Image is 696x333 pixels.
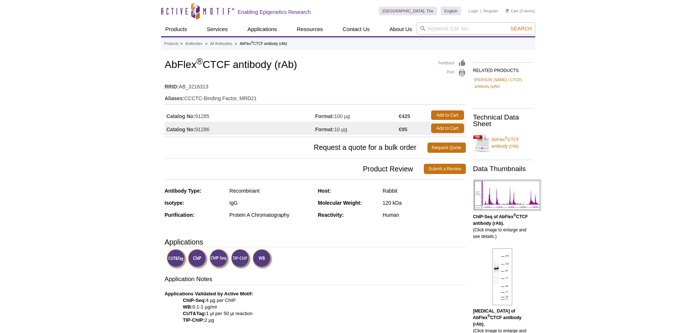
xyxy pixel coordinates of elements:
[161,22,191,36] a: Products
[292,22,327,36] a: Resources
[167,113,195,120] strong: Catalog No:
[229,212,312,218] div: Protein A Chromatography
[424,164,465,174] a: Submit a Review
[167,126,195,133] strong: Catalog No:
[165,83,179,90] strong: RRID:
[315,126,334,133] strong: Format:
[315,109,399,122] td: 100 µg
[165,122,315,135] td: 91286
[473,114,532,127] h2: Technical Data Sheet
[165,79,466,91] td: AB_3216313
[438,59,466,67] a: Feedback
[183,298,206,303] strong: ChIP-Seq:
[180,42,183,46] li: »
[473,309,522,327] b: [MEDICAL_DATA] of AbFlex CTCF antibody (rAb).
[315,122,399,135] td: 10 µg
[165,164,424,174] span: Product Review
[229,188,312,194] div: Recombinant
[183,311,206,316] strong: CUT&Tag:
[185,41,202,47] a: Antibodies
[165,212,195,218] strong: Purification:
[318,200,362,206] strong: Molecular Weight:
[209,249,229,269] img: ChIP-Seq Validated
[235,42,237,46] li: »
[238,9,311,15] h2: Enabling Epigenetics Research
[399,113,410,120] strong: €425
[231,249,251,269] img: TIP-ChIP Validated
[229,200,312,206] div: IgG
[165,200,185,206] strong: Isotype:
[506,9,509,12] img: Your Cart
[468,8,478,14] a: Login
[473,213,532,240] p: (Click image to enlarge and see details.)
[183,304,193,310] strong: WB:
[399,126,407,133] strong: €95
[385,22,417,36] a: About Us
[338,22,374,36] a: Contact Us
[251,41,253,44] sup: ®
[164,41,179,47] a: Products
[383,200,465,206] div: 120 kDa
[510,26,532,31] span: Search
[165,95,185,102] strong: Aliases:
[441,7,461,15] a: English
[417,22,535,35] input: Keyword, Cat. No.
[165,109,315,122] td: 91285
[188,249,208,269] img: ChIP Validated
[431,124,464,133] a: Add to Cart
[167,249,187,269] img: CUT&Tag Validated
[431,110,464,120] a: Add to Cart
[506,7,535,15] li: (0 items)
[383,212,465,218] div: Human
[165,143,427,153] span: Request a quote for a bulk order
[473,132,532,154] a: AbFlex®CTCF antibody (rAb)
[492,248,512,305] img: AbFlex<sup>®</sup> CTCF antibody (rAb) tested by Western blot.
[165,291,253,296] b: Applications Validated by Active Motif:
[438,69,466,77] a: Print
[210,41,232,47] a: All Antibodies
[383,188,465,194] div: Rabbit
[165,59,466,72] h1: AbFlex CTCF antibody (rAb)
[379,7,437,15] a: [GEOGRAPHIC_DATA], The
[488,314,490,318] sup: ®
[505,136,507,140] sup: ®
[475,76,530,90] a: [PERSON_NAME] / CTCFL antibody (pAb)
[165,275,466,285] h3: Application Notes
[165,91,466,102] td: CCCTC-Binding Factor, MRD21
[205,42,208,46] li: »
[197,57,203,66] sup: ®
[252,249,273,269] img: Western Blot Validated
[473,62,532,75] h2: RELATED PRODUCTS
[473,166,532,172] h2: Data Thumbnails
[483,8,498,14] a: Register
[183,317,205,323] strong: TIP-ChIP:
[165,188,202,194] strong: Antibody Type:
[318,188,331,194] strong: Host:
[473,214,528,226] b: ChIP-Seq of AbFlex CTCF antibody (rAb).
[243,22,281,36] a: Applications
[506,8,518,14] a: Cart
[202,22,232,36] a: Services
[427,143,466,153] a: Request Quote
[165,236,466,247] h3: Applications
[315,113,334,120] strong: Format:
[318,212,344,218] strong: Reactivity:
[473,179,541,211] img: AbFlex<sup>®</sup> CTCF antibody (rAb) tested by ChIP-Seq.
[508,25,534,32] button: Search
[480,7,482,15] li: |
[240,42,287,46] li: AbFlex CTCF antibody (rAb)
[513,213,516,217] sup: ®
